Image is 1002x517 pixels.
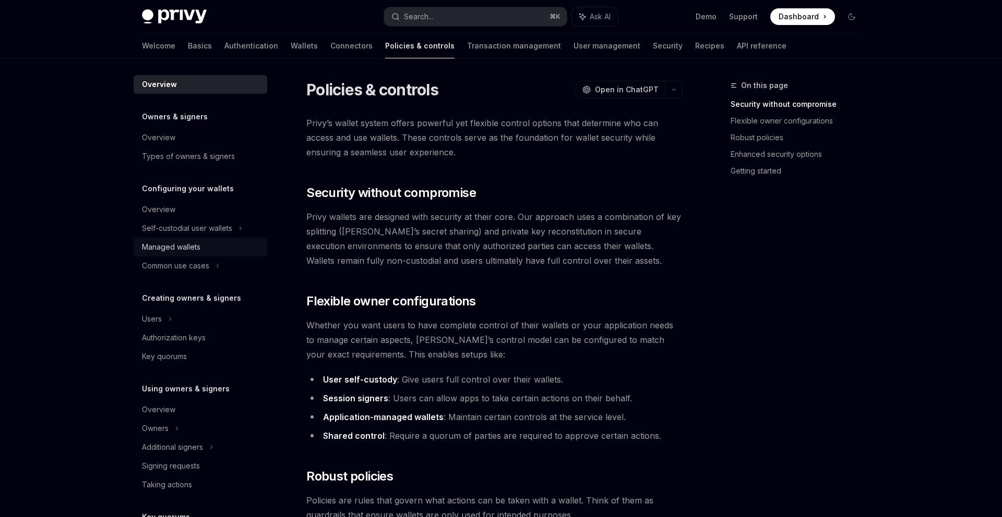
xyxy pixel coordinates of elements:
[142,150,235,163] div: Types of owners & signers
[595,84,659,95] span: Open in ChatGPT
[572,7,618,26] button: Ask AI
[323,412,444,422] strong: Application-managed wallets
[142,78,177,91] div: Overview
[306,184,476,201] span: Security without compromise
[467,33,561,58] a: Transaction management
[134,328,267,347] a: Authorization keys
[134,475,267,494] a: Taking actions
[731,146,868,163] a: Enhanced security options
[330,33,373,58] a: Connectors
[729,11,758,22] a: Support
[134,457,267,475] a: Signing requests
[695,33,724,58] a: Recipes
[134,75,267,94] a: Overview
[142,241,200,253] div: Managed wallets
[653,33,683,58] a: Security
[306,80,438,99] h1: Policies & controls
[134,147,267,166] a: Types of owners & signers
[306,391,683,405] li: : Users can allow apps to take certain actions on their behalf.
[291,33,318,58] a: Wallets
[385,33,455,58] a: Policies & controls
[134,347,267,366] a: Key quorums
[741,79,788,92] span: On this page
[142,182,234,195] h5: Configuring your wallets
[142,350,187,363] div: Key quorums
[306,372,683,387] li: : Give users full control over their wallets.
[142,131,175,144] div: Overview
[142,422,169,435] div: Owners
[134,200,267,219] a: Overview
[731,96,868,113] a: Security without compromise
[404,10,433,23] div: Search...
[384,7,567,26] button: Search...⌘K
[142,9,207,24] img: dark logo
[737,33,786,58] a: API reference
[134,400,267,419] a: Overview
[142,292,241,304] h5: Creating owners & signers
[550,13,560,21] span: ⌘ K
[770,8,835,25] a: Dashboard
[590,11,611,22] span: Ask AI
[306,468,393,485] span: Robust policies
[306,116,683,159] span: Privy’s wallet system offers powerful yet flexible control options that determine who can access ...
[142,383,230,395] h5: Using owners & signers
[142,313,162,325] div: Users
[142,331,206,344] div: Authorization keys
[306,318,683,362] span: Whether you want users to have complete control of their wallets or your application needs to man...
[843,8,860,25] button: Toggle dark mode
[134,238,267,256] a: Managed wallets
[323,393,388,403] strong: Session signers
[574,33,640,58] a: User management
[306,293,476,310] span: Flexible owner configurations
[731,129,868,146] a: Robust policies
[224,33,278,58] a: Authentication
[142,110,208,123] h5: Owners & signers
[323,374,397,385] strong: User self-custody
[142,460,200,472] div: Signing requests
[731,163,868,179] a: Getting started
[696,11,717,22] a: Demo
[306,210,683,268] span: Privy wallets are designed with security at their core. Our approach uses a combination of key sp...
[142,203,175,216] div: Overview
[306,428,683,443] li: : Require a quorum of parties are required to approve certain actions.
[779,11,819,22] span: Dashboard
[142,222,232,235] div: Self-custodial user wallets
[134,128,267,147] a: Overview
[306,410,683,424] li: : Maintain certain controls at the service level.
[731,113,868,129] a: Flexible owner configurations
[576,81,665,99] button: Open in ChatGPT
[142,441,203,453] div: Additional signers
[142,478,192,491] div: Taking actions
[188,33,212,58] a: Basics
[142,260,209,272] div: Common use cases
[142,33,175,58] a: Welcome
[323,430,385,441] strong: Shared control
[142,403,175,416] div: Overview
